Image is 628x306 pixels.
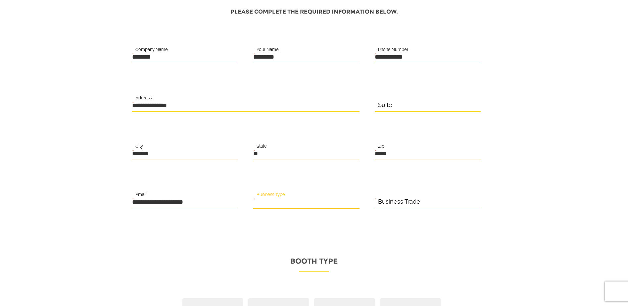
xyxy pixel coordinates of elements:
label: Email [135,191,146,198]
input: Enter your email address [9,81,121,95]
h4: Please complete the required information below. [132,5,496,18]
label: Business Type [257,191,285,198]
em: Submit [97,204,120,213]
p: Booth Type [132,255,496,272]
label: Zip [378,143,384,150]
label: State [257,143,267,150]
div: Minimize live chat window [109,3,124,19]
label: Phone Number [378,46,408,53]
label: Suite [378,100,392,110]
label: City [135,143,143,150]
label: Company Name [135,46,168,53]
input: Enter your last name [9,61,121,76]
label: Address [135,94,152,102]
label: Your Name [257,46,279,53]
textarea: Type your message and click 'Submit' [9,100,121,198]
label: Business Trade [378,197,420,207]
div: Leave a message [34,37,111,46]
